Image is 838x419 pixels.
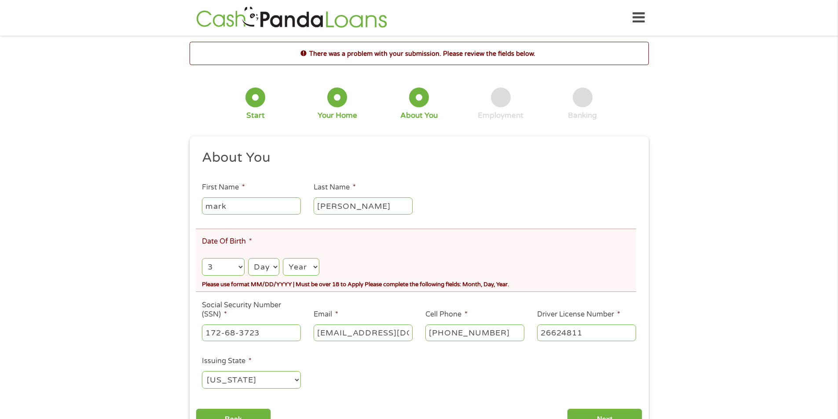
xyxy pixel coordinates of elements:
[190,49,648,58] h2: There was a problem with your submission. Please review the fields below.
[568,111,597,120] div: Banking
[314,324,413,341] input: john@gmail.com
[314,183,356,192] label: Last Name
[194,5,390,30] img: GetLoanNow Logo
[400,111,438,120] div: About You
[425,310,468,319] label: Cell Phone
[202,357,252,366] label: Issuing State
[202,301,301,319] label: Social Security Number (SSN)
[314,197,413,214] input: Smith
[478,111,523,120] div: Employment
[202,237,252,246] label: Date Of Birth
[246,111,265,120] div: Start
[314,310,338,319] label: Email
[318,111,357,120] div: Your Home
[425,324,524,341] input: (541) 754-3010
[202,197,301,214] input: John
[202,324,301,341] input: 078-05-1120
[202,183,245,192] label: First Name
[537,310,620,319] label: Driver License Number
[202,277,636,289] div: Please use format MM/DD/YYYY | Must be over 18 to Apply Please complete the following fields: Mon...
[202,149,629,167] h2: About You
